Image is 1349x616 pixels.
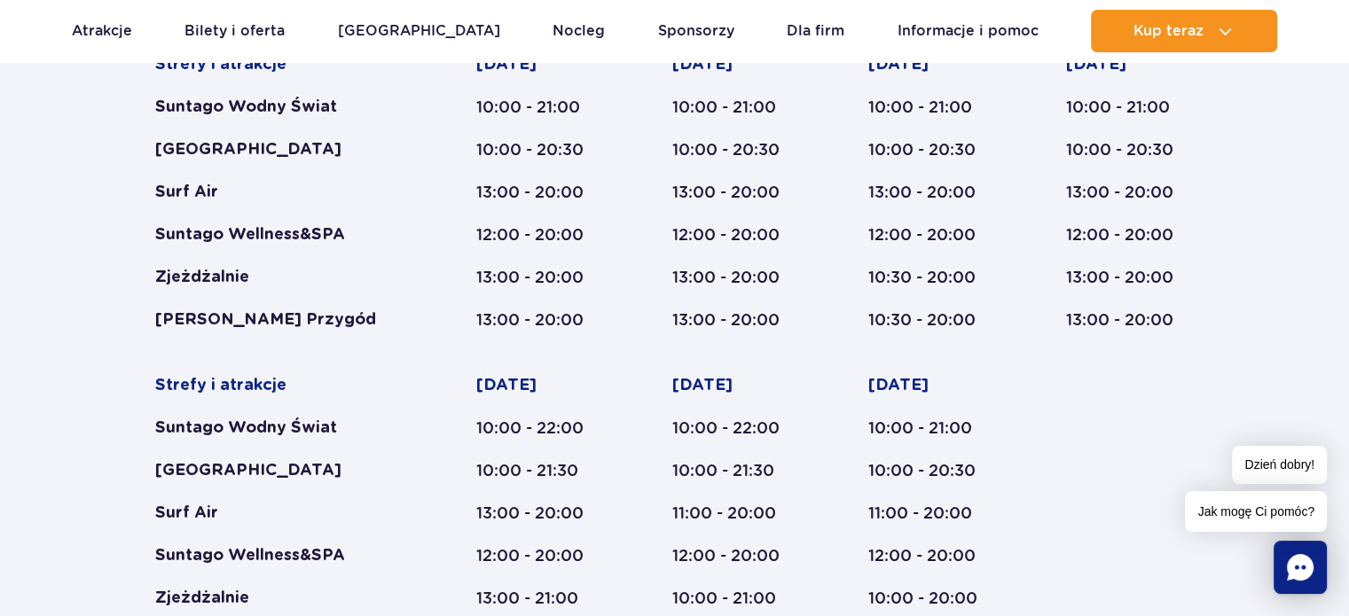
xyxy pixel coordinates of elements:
div: 10:00 - 21:00 [672,97,800,118]
div: 12:00 - 20:00 [476,224,604,246]
div: 10:00 - 20:30 [1066,139,1194,160]
div: 12:00 - 20:00 [868,545,998,566]
div: Zjeżdżalnie [155,588,408,609]
div: 13:00 - 20:00 [1066,182,1194,203]
div: Zjeżdżalnie [155,267,408,288]
div: Suntago Wellness&SPA [155,545,408,566]
div: 10:00 - 22:00 [476,417,604,439]
div: Surf Air [155,182,408,203]
div: [DATE] [476,54,604,75]
div: Suntago Wellness&SPA [155,224,408,246]
div: 13:00 - 20:00 [1066,309,1194,331]
div: 10:00 - 21:30 [476,460,604,481]
div: [DATE] [868,375,998,396]
div: [DATE] [868,54,998,75]
div: 10:00 - 21:00 [476,97,604,118]
div: 10:00 - 20:30 [672,139,800,160]
div: Suntago Wodny Świat [155,97,408,118]
a: Bilety i oferta [184,10,285,52]
a: Nocleg [553,10,605,52]
div: 13:00 - 20:00 [1066,267,1194,288]
div: 10:00 - 21:00 [672,588,800,609]
a: [GEOGRAPHIC_DATA] [338,10,500,52]
a: Informacje i pomoc [898,10,1039,52]
div: 10:00 - 21:30 [672,460,800,481]
button: Kup teraz [1091,10,1277,52]
div: [PERSON_NAME] Przygód [155,309,408,331]
div: 12:00 - 20:00 [672,545,800,566]
div: Strefy i atrakcje [155,375,408,396]
div: Surf Air [155,503,408,524]
span: Dzień dobry! [1232,446,1327,484]
div: [DATE] [1066,54,1194,75]
div: 10:00 - 21:00 [868,97,998,118]
div: 12:00 - 20:00 [1066,224,1194,246]
div: 12:00 - 20:00 [868,224,998,246]
div: 13:00 - 20:00 [476,267,604,288]
div: 10:00 - 22:00 [672,417,800,439]
div: 13:00 - 20:00 [476,182,604,203]
span: Kup teraz [1133,23,1204,39]
div: Chat [1274,541,1327,594]
div: 10:30 - 20:00 [868,267,998,288]
div: Strefy i atrakcje [155,54,408,75]
a: Dla firm [787,10,844,52]
div: [GEOGRAPHIC_DATA] [155,460,408,481]
div: 11:00 - 20:00 [868,503,998,524]
div: [GEOGRAPHIC_DATA] [155,139,408,160]
div: 10:00 - 20:00 [868,588,998,609]
div: [DATE] [476,375,604,396]
div: [DATE] [672,54,800,75]
div: 10:00 - 20:30 [868,139,998,160]
a: Atrakcje [72,10,132,52]
div: 13:00 - 20:00 [672,267,800,288]
div: 12:00 - 20:00 [672,224,800,246]
div: 13:00 - 20:00 [476,309,604,331]
div: 13:00 - 20:00 [672,182,800,203]
div: [DATE] [672,375,800,396]
span: Jak mogę Ci pomóc? [1185,491,1327,532]
div: 10:00 - 21:00 [1066,97,1194,118]
div: 10:00 - 20:30 [868,460,998,481]
div: 12:00 - 20:00 [476,545,604,566]
div: 13:00 - 20:00 [868,182,998,203]
div: 13:00 - 20:00 [672,309,800,331]
a: Sponsorzy [658,10,734,52]
div: 13:00 - 21:00 [476,588,604,609]
div: 10:00 - 21:00 [868,417,998,439]
div: 13:00 - 20:00 [476,503,604,524]
div: 11:00 - 20:00 [672,503,800,524]
div: Suntago Wodny Świat [155,417,408,439]
div: 10:00 - 20:30 [476,139,604,160]
div: 10:30 - 20:00 [868,309,998,331]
